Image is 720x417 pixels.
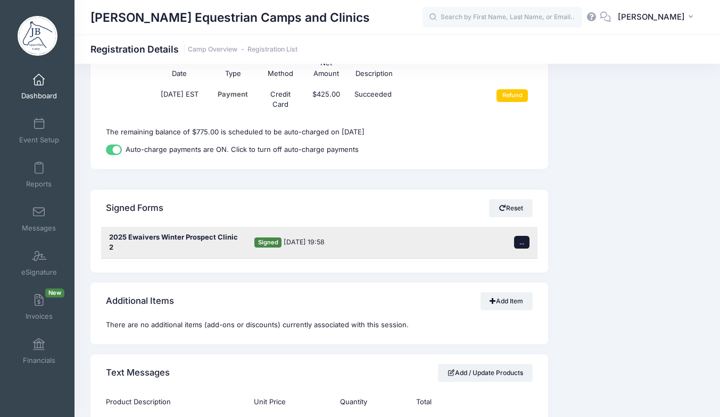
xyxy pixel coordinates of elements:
[258,53,303,84] th: Method
[14,333,64,370] a: Financials
[208,84,258,115] td: Payment
[90,320,548,344] div: There are no additional items (add-ons or discounts) currently associated with this session.
[254,237,282,248] span: Signed
[106,127,532,138] p: The remaining balance of $775.00 is scheduled to be auto-charged on [DATE]
[335,392,411,412] th: Quantity
[126,144,359,155] label: Auto-charge payments are ON. Click to turn off auto-charge payments
[303,53,350,84] th: Net Amount
[350,84,484,115] td: Succeeded
[247,46,297,54] a: Registration List
[21,91,57,100] span: Dashboard
[611,5,704,30] button: [PERSON_NAME]
[106,358,170,388] h4: Text Messages
[26,180,52,189] span: Reports
[45,288,64,297] span: New
[14,112,64,149] a: Event Setup
[106,193,163,223] h4: Signed Forms
[208,53,258,84] th: Type
[258,84,303,115] td: Credit Card
[14,156,64,193] a: Reports
[22,224,56,233] span: Messages
[151,53,208,84] th: Date
[101,227,247,258] div: 2025 Ewaivers Winter Prospect Clinic 2
[14,288,64,326] a: InvoicesNew
[23,356,55,365] span: Financials
[284,238,325,246] span: [DATE] 19:58
[90,5,370,30] h1: [PERSON_NAME] Equestrian Camps and Clinics
[350,53,484,84] th: Description
[151,84,208,115] td: [DATE] EST
[514,236,530,249] button: ...
[481,292,533,310] a: Add Item
[90,44,297,55] h1: Registration Details
[19,135,59,144] span: Event Setup
[106,392,249,412] th: Product Description
[14,244,64,282] a: eSignature
[489,199,533,217] a: Reset
[618,11,685,23] span: [PERSON_NAME]
[438,364,533,382] a: Add / Update Products
[18,16,57,56] img: Jessica Braswell Equestrian Camps and Clinics
[14,68,64,105] a: Dashboard
[106,286,174,317] h4: Additional Items
[303,84,350,115] td: $425.00
[188,46,237,54] a: Camp Overview
[21,268,57,277] span: eSignature
[423,7,582,28] input: Search by First Name, Last Name, or Email...
[411,392,471,412] th: Total
[249,392,335,412] th: Unit Price
[496,89,528,102] input: Refund
[26,312,53,321] span: Invoices
[14,200,64,237] a: Messages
